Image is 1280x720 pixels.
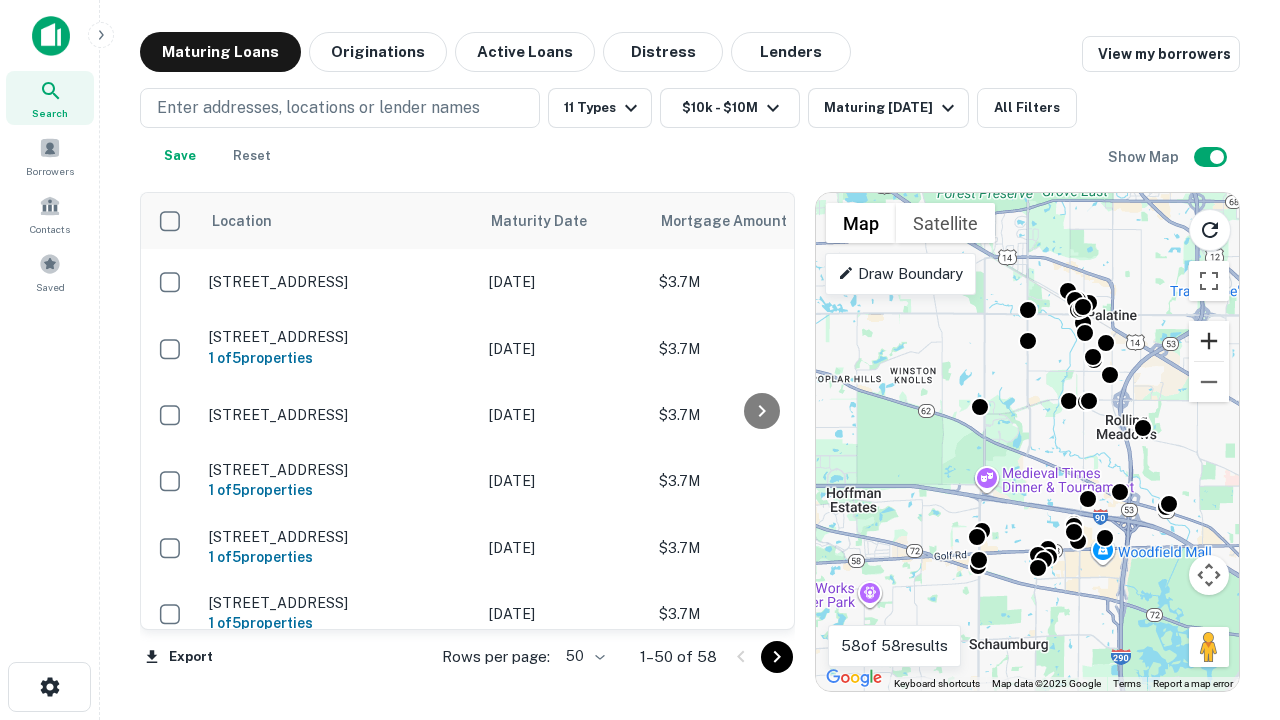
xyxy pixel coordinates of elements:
p: [STREET_ADDRESS] [209,273,469,291]
span: Borrowers [26,163,74,179]
span: Contacts [30,221,70,237]
a: Open this area in Google Maps (opens a new window) [821,665,887,691]
p: [DATE] [489,470,639,492]
p: $3.7M [659,470,859,492]
span: Saved [36,279,65,295]
h6: Show Map [1108,146,1182,168]
button: Lenders [731,32,851,72]
span: Location [211,209,272,233]
h6: 1 of 5 properties [209,612,469,634]
p: 1–50 of 58 [640,645,717,669]
img: capitalize-icon.png [32,16,70,56]
a: Search [6,71,94,125]
img: Google [821,665,887,691]
th: Mortgage Amount [649,193,869,249]
a: View my borrowers [1082,36,1240,72]
p: [STREET_ADDRESS] [209,528,469,546]
button: Originations [309,32,447,72]
a: Saved [6,245,94,299]
p: Draw Boundary [838,262,963,286]
button: 11 Types [548,88,652,128]
p: [STREET_ADDRESS] [209,594,469,612]
p: $3.7M [659,338,859,360]
button: Toggle fullscreen view [1189,261,1229,301]
button: Reset [220,136,284,176]
div: Maturing [DATE] [824,96,960,120]
button: Save your search to get updates of matches that match your search criteria. [148,136,212,176]
p: $3.7M [659,404,859,426]
p: [STREET_ADDRESS] [209,461,469,479]
a: Borrowers [6,129,94,183]
p: 58 of 58 results [841,634,948,658]
p: [DATE] [489,603,639,625]
p: [DATE] [489,404,639,426]
p: [STREET_ADDRESS] [209,406,469,424]
iframe: Chat Widget [1180,560,1280,656]
button: Reload search area [1189,209,1231,251]
button: Go to next page [761,641,793,673]
span: Maturity Date [491,209,613,233]
button: Enter addresses, locations or lender names [140,88,540,128]
h6: 1 of 5 properties [209,546,469,568]
th: Location [199,193,479,249]
button: All Filters [977,88,1077,128]
p: $3.7M [659,271,859,293]
button: Export [140,642,218,672]
button: Active Loans [455,32,595,72]
div: 0 0 [816,193,1239,691]
div: 50 [558,642,608,671]
span: Search [32,105,68,121]
a: Contacts [6,187,94,241]
button: Distress [603,32,723,72]
button: Show satellite imagery [896,203,995,243]
button: Zoom out [1189,362,1229,402]
button: Zoom in [1189,321,1229,361]
p: Enter addresses, locations or lender names [157,96,480,120]
p: [DATE] [489,338,639,360]
p: $3.7M [659,537,859,559]
p: [DATE] [489,271,639,293]
th: Maturity Date [479,193,649,249]
span: Map data ©2025 Google [992,678,1101,689]
button: Show street map [826,203,896,243]
h6: 1 of 5 properties [209,479,469,501]
button: Maturing Loans [140,32,301,72]
button: Map camera controls [1189,555,1229,595]
a: Terms (opens in new tab) [1113,678,1141,689]
h6: 1 of 5 properties [209,347,469,369]
p: [STREET_ADDRESS] [209,328,469,346]
p: $3.7M [659,603,859,625]
button: $10k - $10M [660,88,800,128]
a: Report a map error [1153,678,1233,689]
p: [DATE] [489,537,639,559]
span: Mortgage Amount [661,209,813,233]
button: Keyboard shortcuts [894,677,980,691]
p: Rows per page: [442,645,550,669]
button: Maturing [DATE] [808,88,969,128]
